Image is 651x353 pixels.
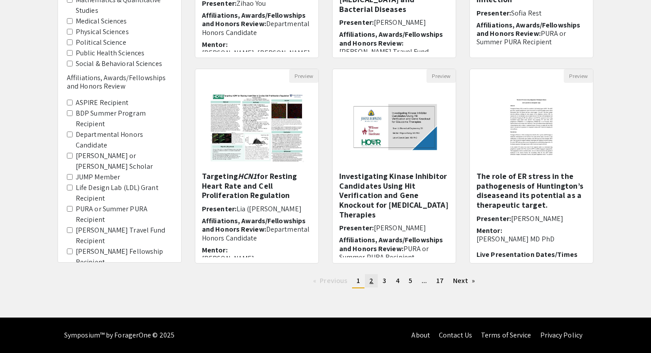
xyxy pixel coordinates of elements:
[511,214,563,223] span: [PERSON_NAME]
[289,69,318,83] button: Preview
[202,19,310,37] span: Departmental Honors Candidate
[409,276,412,285] span: 5
[339,30,443,47] span: Affiliations, Awards/Fellowships and Honors Review:
[332,69,456,264] div: Open Presentation <p><span style="color: black;">Investigating Kinase Inhibitor Candidates Using ...
[339,47,429,65] span: [PERSON_NAME] Travel Fund Recipient
[426,69,456,83] button: Preview
[195,69,319,264] div: Open Presentation <p><span style="background-color: transparent; color: rgb(0, 0, 0);">Targeting ...
[477,235,586,243] p: [PERSON_NAME] MD PhD
[369,276,373,285] span: 2
[76,16,127,27] label: Medical Sciences
[202,40,228,49] span: Mentor:
[477,20,580,38] span: Affiliations, Awards/Fellowships and Honors Review:
[202,11,306,28] span: Affiliations, Awards/Fellowships and Honors Review:
[477,171,586,209] h5: The role of ER stress in the pathogenesis of Huntington’s diseaseand its potential as a therapeut...
[339,83,449,171] img: <p><span style="color: black;">Investigating Kinase Inhibitor Candidates Using Hit Verification a...
[339,171,449,219] h5: Investigating Kinase Inhibitor Candidates Using Hit Verification and Gene Knockout for [MEDICAL_D...
[238,171,257,181] em: HCN1
[202,171,312,200] h5: Targeting for Resting Heart Rate and Cell Proliferation Regulation
[76,246,172,268] label: [PERSON_NAME] Fellowship Recipient
[477,29,566,47] span: PURA or Summer PURA Recipient
[540,330,582,340] a: Privacy Policy
[202,205,312,213] h6: Presenter:
[477,250,577,276] span: Live Presentation Dates/Times (all times are [GEOGRAPHIC_DATA]):
[383,276,386,285] span: 3
[236,204,302,213] span: Lia ([PERSON_NAME]
[64,318,174,353] div: Symposium™ by ForagerOne © 2025
[76,58,162,69] label: Social & Behavioral Sciences
[477,214,586,223] h6: Presenter:
[201,83,313,171] img: <p><span style="background-color: transparent; color: rgb(0, 0, 0);">Targeting </span><em style="...
[76,151,172,172] label: [PERSON_NAME] or [PERSON_NAME] Scholar
[495,83,568,171] img: <p class="ql-align-center"><strong style="background-color: transparent; color: rgb(0, 0, 0);">Th...
[477,9,586,17] h6: Presenter:
[469,69,593,264] div: Open Presentation <p class="ql-align-center"><strong style="background-color: transparent; color:...
[76,37,126,48] label: Political Science
[202,49,312,57] p: [PERSON_NAME], [PERSON_NAME]
[76,108,172,129] label: BDP Summer Program Recipient
[564,69,593,83] button: Preview
[76,48,144,58] label: Public Health Sciences
[449,274,479,287] a: Next page
[422,276,427,285] span: ...
[67,74,172,90] h6: Affiliations, Awards/Fellowships and Honors Review
[76,129,172,151] label: Departmental Honors Candidate
[195,274,593,288] ul: Pagination
[339,244,429,262] span: PURA or Summer PURA Recipient
[76,204,172,225] label: PURA or Summer PURA Recipient
[511,8,542,18] span: Sofia Rest
[396,276,399,285] span: 4
[76,172,120,182] label: JUMP Member
[356,276,360,285] span: 1
[374,18,426,27] span: [PERSON_NAME]
[320,276,347,285] span: Previous
[76,182,172,204] label: Life Design Lab (LDL) Grant Recipient
[7,313,38,346] iframe: Chat
[339,235,443,253] span: Affiliations, Awards/Fellowships and Honors Review:
[202,225,310,242] span: Departmental Honors Candidate
[411,330,430,340] a: About
[436,276,444,285] span: 17
[202,216,306,234] span: Affiliations, Awards/Fellowships and Honors Review:
[477,226,502,235] span: Mentor:
[339,224,449,232] h6: Presenter:
[76,225,172,246] label: [PERSON_NAME] Travel Fund Recipient
[477,49,502,58] span: Mentor:
[481,330,531,340] a: Terms of Service
[374,223,426,233] span: [PERSON_NAME]
[339,18,449,27] h6: Presenter:
[76,27,129,37] label: Physical Sciences
[439,330,472,340] a: Contact Us
[202,254,312,263] p: [PERSON_NAME]
[76,97,129,108] label: ASPIRE Recipient
[202,245,228,255] span: Mentor:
